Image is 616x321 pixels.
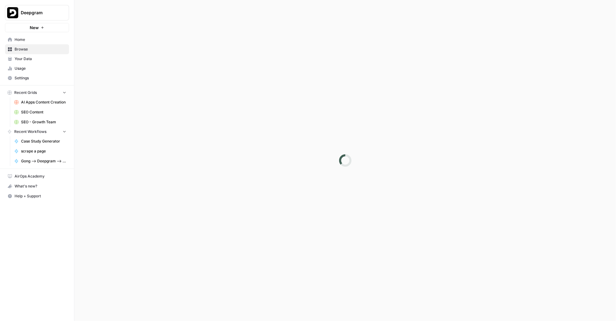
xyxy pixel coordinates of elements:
[21,148,66,154] span: scrape a page
[5,88,69,97] button: Recent Grids
[15,174,66,179] span: AirOps Academy
[15,66,66,71] span: Usage
[5,73,69,83] a: Settings
[14,129,46,134] span: Recent Workflows
[11,117,69,127] a: SEO - Growth Team
[11,146,69,156] a: scrape a page
[15,37,66,42] span: Home
[5,54,69,64] a: Your Data
[5,191,69,201] button: Help + Support
[5,182,69,191] div: What's new?
[21,158,66,164] span: Gong --> Deepgram --> Openai --> SF subapp
[15,56,66,62] span: Your Data
[21,99,66,105] span: AI Apps Content Creation
[11,156,69,166] a: Gong --> Deepgram --> Openai --> SF subapp
[5,171,69,181] a: AirOps Academy
[5,64,69,73] a: Usage
[15,46,66,52] span: Browse
[11,97,69,107] a: AI Apps Content Creation
[5,35,69,45] a: Home
[5,44,69,54] a: Browse
[5,127,69,136] button: Recent Workflows
[15,193,66,199] span: Help + Support
[21,10,58,16] span: Deepgram
[11,107,69,117] a: SEO Content
[5,5,69,20] button: Workspace: Deepgram
[14,90,37,95] span: Recent Grids
[5,23,69,32] button: New
[5,181,69,191] button: What's new?
[30,24,39,31] span: New
[21,139,66,144] span: Case Study Generator
[21,109,66,115] span: SEO Content
[11,136,69,146] a: Case Study Generator
[15,75,66,81] span: Settings
[21,119,66,125] span: SEO - Growth Team
[7,7,18,18] img: Deepgram Logo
